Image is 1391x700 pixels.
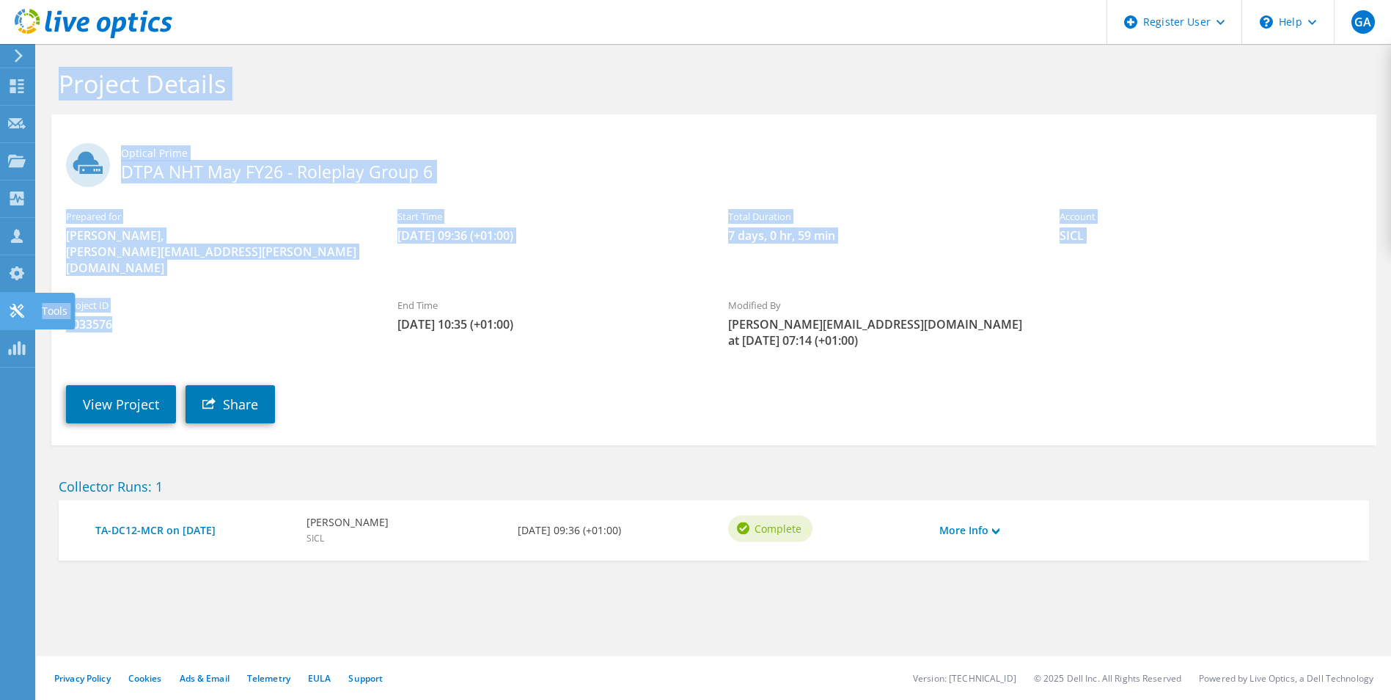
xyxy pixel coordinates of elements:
[54,672,111,685] a: Privacy Policy
[728,316,1030,349] span: [PERSON_NAME][EMAIL_ADDRESS][DOMAIN_NAME] at [DATE] 07:14 (+01:00)
[186,385,275,423] a: Share
[66,227,368,276] span: [PERSON_NAME],
[121,145,1362,161] span: Optical Prime
[66,143,1362,180] h2: DTPA NHT May FY26 - Roleplay Group 6
[397,298,700,313] label: End Time
[66,244,356,276] a: [PERSON_NAME][EMAIL_ADDRESS][PERSON_NAME][DOMAIN_NAME]
[308,672,331,685] a: EULA
[66,316,368,332] span: 3033576
[307,532,324,544] span: SICL
[59,68,1362,99] h1: Project Details
[728,227,1030,244] span: 7 days, 0 hr, 59 min
[348,672,383,685] a: Support
[913,672,1016,685] li: Version: [TECHNICAL_ID]
[1034,672,1181,685] li: © 2025 Dell Inc. All Rights Reserved
[939,522,999,539] a: More Info
[518,522,621,539] b: [DATE] 09:36 (+01:00)
[397,316,700,332] span: [DATE] 10:35 (+01:00)
[59,478,1369,495] h2: Collector Runs: 1
[247,672,290,685] a: Telemetry
[728,298,1030,313] label: Modified By
[66,298,368,313] label: Project ID
[1060,209,1362,224] label: Account
[728,209,1030,224] label: Total Duration
[180,672,230,685] a: Ads & Email
[1351,10,1375,34] span: GA
[397,227,700,244] span: [DATE] 09:36 (+01:00)
[307,514,389,531] b: [PERSON_NAME]
[95,522,292,539] a: TA-DC12-MCR on [DATE]
[755,520,801,536] span: Complete
[1260,15,1273,29] svg: \n
[66,209,368,224] label: Prepared for
[34,293,75,329] div: Tools
[1199,672,1373,685] li: Powered by Live Optics, a Dell Technology
[1060,227,1362,244] span: SICL
[66,385,176,423] a: View Project
[397,209,700,224] label: Start Time
[128,672,162,685] a: Cookies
